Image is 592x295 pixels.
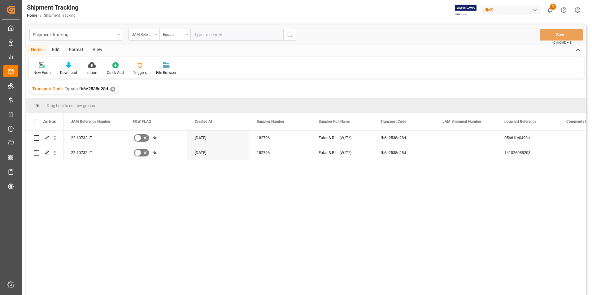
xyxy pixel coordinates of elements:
[29,29,122,41] button: open menu
[319,119,350,124] span: Supplier Full Name
[249,145,311,160] div: 182796
[47,103,95,108] span: Drag here to set row groups
[107,70,124,75] div: Quick Add
[32,86,63,91] span: Transport Code
[311,130,373,145] div: Fatar S.R.L. (W/T*)-
[481,6,540,15] div: JIMS
[33,70,51,75] div: New Form
[550,4,556,10] span: 3
[63,145,125,160] div: 22-10732-IT
[133,119,151,124] span: F&W FLAG
[47,45,64,55] div: Edit
[133,70,147,75] div: Triggers
[543,3,557,17] button: show 3 new notifications
[79,86,108,91] span: fb6e2538d28d
[497,130,559,145] div: 05661fe0493a
[128,29,159,41] button: open menu
[373,130,435,145] div: fb6e2538d28d
[27,13,37,18] a: Home
[381,119,406,124] span: Transport Code
[504,119,536,124] span: Logward Reference
[86,70,98,75] div: Import
[26,45,47,55] div: Home
[557,3,571,17] button: Help Center
[481,4,543,16] button: JIMS
[190,29,283,41] input: Type to search
[257,119,284,124] span: Supplier Number
[497,145,559,160] div: 141026088203
[33,30,115,38] div: Shipment Tracking
[249,130,311,145] div: 182796
[442,119,481,124] span: JAM Shipment Number
[163,30,184,37] div: Equals
[195,119,212,124] span: Created At
[553,40,571,45] span: Ctrl/CMD + S
[63,130,125,145] div: 22-10732-IT
[187,130,249,145] div: [DATE]
[159,29,190,41] button: open menu
[283,29,296,41] button: search button
[455,5,477,15] img: Exertis%20JAM%20-%20Email%20Logo.jpg_1722504956.jpg
[26,145,63,160] div: Press SPACE to select this row.
[88,45,107,55] div: View
[373,145,435,160] div: fb6e2538d28d
[540,29,583,41] button: Save
[152,131,157,145] span: No
[311,145,373,160] div: Fatar S.R.L. (W/T*)-
[187,145,249,160] div: [DATE]
[152,146,157,160] span: No
[156,70,176,75] div: File Browser
[71,119,110,124] span: JAM Reference Number
[110,87,115,92] div: ✕
[60,70,77,75] div: Download
[64,86,78,91] span: Equals
[27,3,78,12] div: Shipment Tracking
[132,30,153,37] div: JAM Reference Number
[64,45,88,55] div: Format
[26,130,63,145] div: Press SPACE to select this row.
[43,119,56,124] div: Action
